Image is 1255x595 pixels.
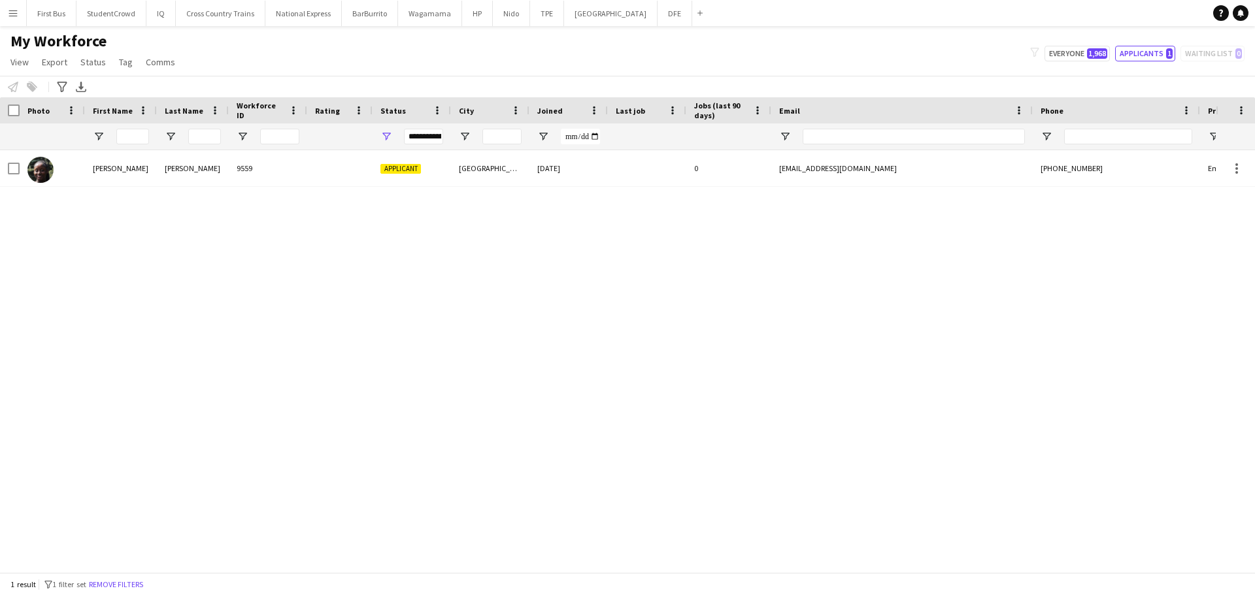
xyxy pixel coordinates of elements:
[1064,129,1192,144] input: Phone Filter Input
[1166,48,1173,59] span: 1
[530,1,564,26] button: TPE
[1041,106,1063,116] span: Phone
[616,106,645,116] span: Last job
[10,31,107,51] span: My Workforce
[1208,131,1220,142] button: Open Filter Menu
[1115,46,1175,61] button: Applicants1
[398,1,462,26] button: Wagamama
[1045,46,1110,61] button: Everyone1,968
[119,56,133,68] span: Tag
[229,150,307,186] div: 9559
[42,56,67,68] span: Export
[37,54,73,71] a: Export
[771,150,1033,186] div: [EMAIL_ADDRESS][DOMAIN_NAME]
[27,1,76,26] button: First Bus
[5,54,34,71] a: View
[237,101,284,120] span: Workforce ID
[27,106,50,116] span: Photo
[10,56,29,68] span: View
[561,129,600,144] input: Joined Filter Input
[537,106,563,116] span: Joined
[462,1,493,26] button: HP
[114,54,138,71] a: Tag
[73,79,89,95] app-action-btn: Export XLSX
[493,1,530,26] button: Nido
[146,1,176,26] button: IQ
[93,106,133,116] span: First Name
[1087,48,1107,59] span: 1,968
[451,150,529,186] div: [GEOGRAPHIC_DATA]
[54,79,70,95] app-action-btn: Advanced filters
[1208,106,1234,116] span: Profile
[116,129,149,144] input: First Name Filter Input
[165,131,176,142] button: Open Filter Menu
[658,1,692,26] button: DFE
[86,577,146,592] button: Remove filters
[380,106,406,116] span: Status
[76,1,146,26] button: StudentCrowd
[52,579,86,589] span: 1 filter set
[165,106,203,116] span: Last Name
[380,164,421,174] span: Applicant
[157,150,229,186] div: [PERSON_NAME]
[779,106,800,116] span: Email
[27,157,54,183] img: Debra Wilson-Osuide
[146,56,175,68] span: Comms
[459,106,474,116] span: City
[237,131,248,142] button: Open Filter Menu
[315,106,340,116] span: Rating
[459,131,471,142] button: Open Filter Menu
[141,54,180,71] a: Comms
[529,150,608,186] div: [DATE]
[482,129,522,144] input: City Filter Input
[75,54,111,71] a: Status
[686,150,771,186] div: 0
[265,1,342,26] button: National Express
[85,150,157,186] div: [PERSON_NAME]
[176,1,265,26] button: Cross Country Trains
[1041,131,1052,142] button: Open Filter Menu
[1033,150,1200,186] div: [PHONE_NUMBER]
[260,129,299,144] input: Workforce ID Filter Input
[342,1,398,26] button: BarBurrito
[537,131,549,142] button: Open Filter Menu
[564,1,658,26] button: [GEOGRAPHIC_DATA]
[803,129,1025,144] input: Email Filter Input
[694,101,748,120] span: Jobs (last 90 days)
[93,131,105,142] button: Open Filter Menu
[188,129,221,144] input: Last Name Filter Input
[779,131,791,142] button: Open Filter Menu
[80,56,106,68] span: Status
[380,131,392,142] button: Open Filter Menu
